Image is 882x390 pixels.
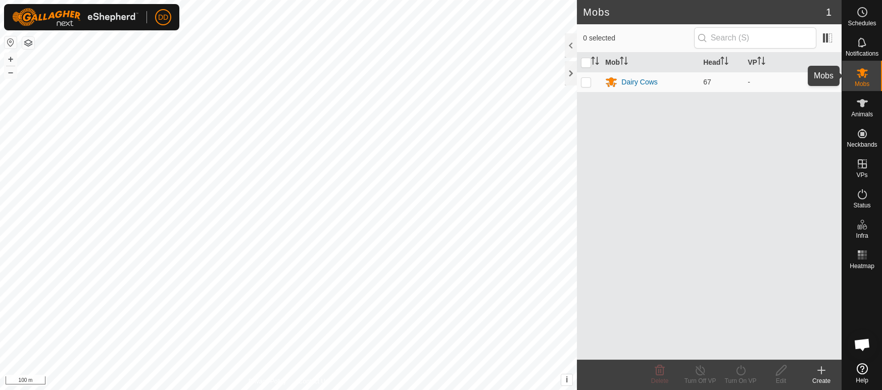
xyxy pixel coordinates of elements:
th: VP [744,53,842,72]
div: Turn On VP [720,376,761,385]
span: Heatmap [850,263,874,269]
div: Open chat [847,329,877,360]
span: 1 [826,5,831,20]
img: Gallagher Logo [12,8,138,26]
span: Animals [851,111,873,117]
span: 67 [703,78,711,86]
input: Search (S) [694,27,816,49]
a: Privacy Policy [249,377,286,386]
span: i [566,375,568,384]
span: DD [158,12,168,23]
span: Schedules [848,20,876,26]
span: 0 selected [583,33,694,44]
td: - [744,72,842,92]
a: Help [842,359,882,387]
span: Infra [856,233,868,239]
button: Map Layers [22,37,34,49]
button: Reset Map [5,36,17,49]
div: Create [801,376,842,385]
span: Delete [651,377,669,384]
button: i [561,374,572,385]
span: Mobs [855,81,869,87]
a: Contact Us [299,377,328,386]
div: Edit [761,376,801,385]
button: + [5,53,17,65]
span: Notifications [846,51,878,57]
th: Head [699,53,744,72]
div: Dairy Cows [621,77,658,88]
span: VPs [856,172,867,178]
h2: Mobs [583,6,826,18]
p-sorticon: Activate to sort [757,58,765,66]
span: Status [853,202,870,208]
p-sorticon: Activate to sort [591,58,599,66]
div: Turn Off VP [680,376,720,385]
th: Mob [601,53,699,72]
span: Help [856,377,868,383]
span: Neckbands [847,142,877,148]
button: – [5,66,17,78]
p-sorticon: Activate to sort [720,58,728,66]
p-sorticon: Activate to sort [620,58,628,66]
